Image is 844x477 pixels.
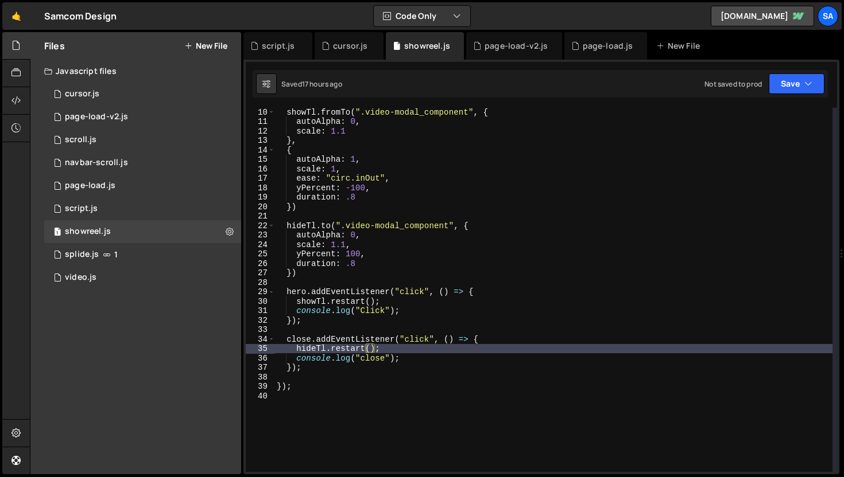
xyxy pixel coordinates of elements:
[818,6,838,26] a: SA
[65,112,128,122] div: page-load-v2.js
[302,79,342,89] div: 17 hours ago
[583,40,633,52] div: page-load.js
[184,41,227,50] button: New File
[44,83,241,105] div: 14806/45454.js
[44,128,241,151] div: 14806/45661.js
[374,6,470,26] button: Code Only
[246,316,275,326] div: 32
[65,158,128,168] div: navbar-scroll.js
[404,40,450,52] div: showreel.js
[44,243,241,266] div: 14806/45266.js
[65,204,98,214] div: script.js
[246,240,275,250] div: 24
[44,266,241,289] div: 14806/45268.js
[44,197,241,220] div: 14806/38397.js
[246,108,275,118] div: 10
[333,40,367,52] div: cursor.js
[246,354,275,363] div: 36
[44,40,65,52] h2: Files
[114,250,118,259] span: 1
[281,79,342,89] div: Saved
[30,60,241,83] div: Javascript files
[44,105,241,128] div: 14806/45839.js
[262,40,295,52] div: script.js
[246,392,275,401] div: 40
[246,221,275,231] div: 22
[485,40,548,52] div: page-load-v2.js
[246,193,275,202] div: 19
[246,230,275,240] div: 23
[246,297,275,307] div: 30
[246,127,275,136] div: 12
[246,136,275,146] div: 13
[711,6,814,26] a: [DOMAIN_NAME]
[65,135,96,145] div: scroll.js
[65,249,99,260] div: splide.js
[246,344,275,354] div: 35
[44,220,241,243] div: 14806/45858.js
[65,89,99,99] div: cursor.js
[246,183,275,193] div: 18
[246,278,275,288] div: 28
[246,202,275,212] div: 20
[246,325,275,335] div: 33
[44,9,117,23] div: Samcom Design
[246,165,275,174] div: 16
[246,382,275,392] div: 39
[704,79,762,89] div: Not saved to prod
[65,226,111,237] div: showreel.js
[246,373,275,382] div: 38
[65,272,96,283] div: video.js
[246,146,275,155] div: 14
[656,40,704,52] div: New File
[769,73,824,94] button: Save
[2,2,30,30] a: 🤙
[246,212,275,221] div: 21
[246,259,275,269] div: 26
[65,181,115,191] div: page-load.js
[246,174,275,183] div: 17
[246,306,275,316] div: 31
[246,287,275,297] div: 29
[246,363,275,373] div: 37
[246,117,275,127] div: 11
[246,335,275,345] div: 34
[44,151,241,174] div: 14806/45291.js
[246,268,275,278] div: 27
[246,155,275,165] div: 15
[246,249,275,259] div: 25
[54,228,61,237] span: 1
[44,174,241,197] div: 14806/45656.js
